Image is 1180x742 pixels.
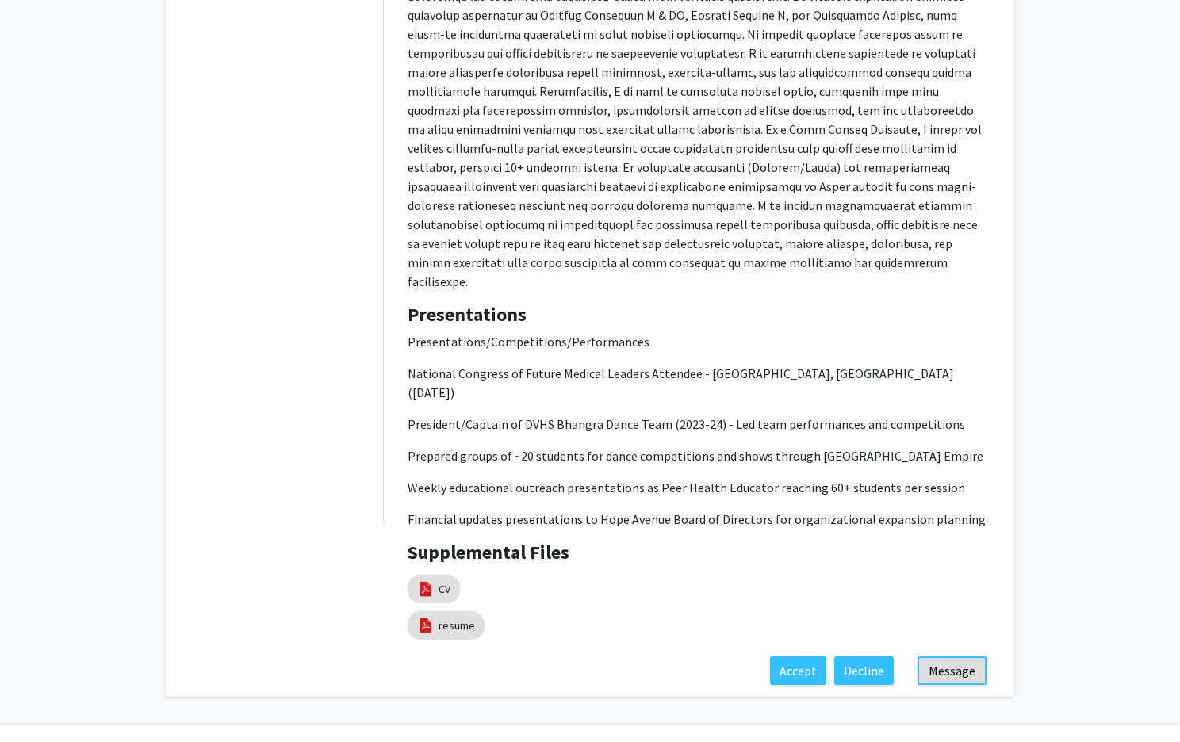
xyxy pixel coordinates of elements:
[918,656,987,685] button: Message
[408,302,527,327] b: Presentations
[417,617,435,634] img: pdf_icon.png
[417,580,435,598] img: pdf_icon.png
[439,581,450,598] a: CV
[439,618,475,634] a: resume
[12,671,67,730] iframe: Chat
[408,541,990,564] h4: Supplemental Files
[408,478,990,497] p: Weekly educational outreach presentations as Peer Health Educator reaching 60+ students per session
[408,510,990,529] p: Financial updates presentations to Hope Avenue Board of Directors for organizational expansion pl...
[834,656,894,685] button: Decline
[770,656,826,685] button: Accept
[408,332,990,351] p: Presentations/Competitions/Performances
[408,364,990,402] p: National Congress of Future Medical Leaders Attendee - [GEOGRAPHIC_DATA], [GEOGRAPHIC_DATA] ([DATE])
[408,415,990,434] p: President/Captain of DVHS Bhangra Dance Team (2023-24) - Led team performances and competitions
[408,446,990,465] p: Prepared groups of ~20 students for dance competitions and shows through [GEOGRAPHIC_DATA] Empire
